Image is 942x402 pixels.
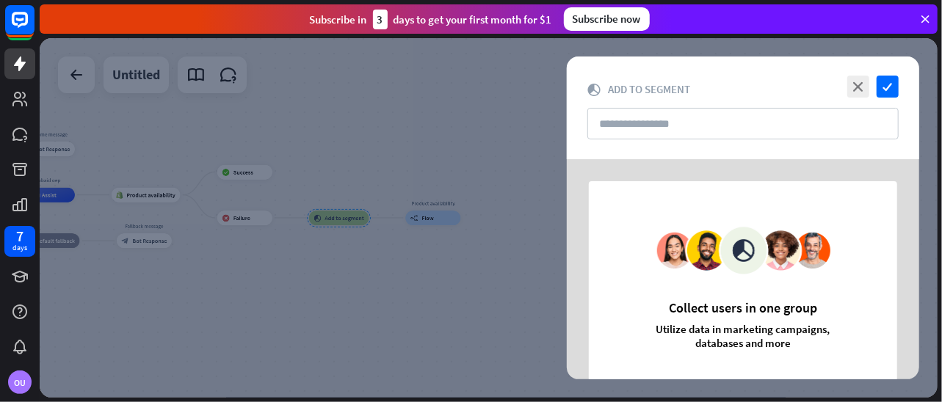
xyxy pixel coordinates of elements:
[608,82,690,96] span: Add to segment
[310,10,552,29] div: Subscribe in days to get your first month for $1
[4,226,35,257] a: 7 days
[587,83,601,96] i: block_add_to_segment
[373,10,388,29] div: 3
[12,6,56,50] button: Open LiveChat chat widget
[669,299,817,316] div: Collect users in one group
[877,76,899,98] i: check
[655,225,832,276] img: people
[16,230,23,243] div: 7
[847,76,869,98] i: close
[564,7,650,31] div: Subscribe now
[12,243,27,253] div: days
[649,322,837,350] div: Utilize data in marketing campaigns, databases and more
[8,370,32,394] div: OU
